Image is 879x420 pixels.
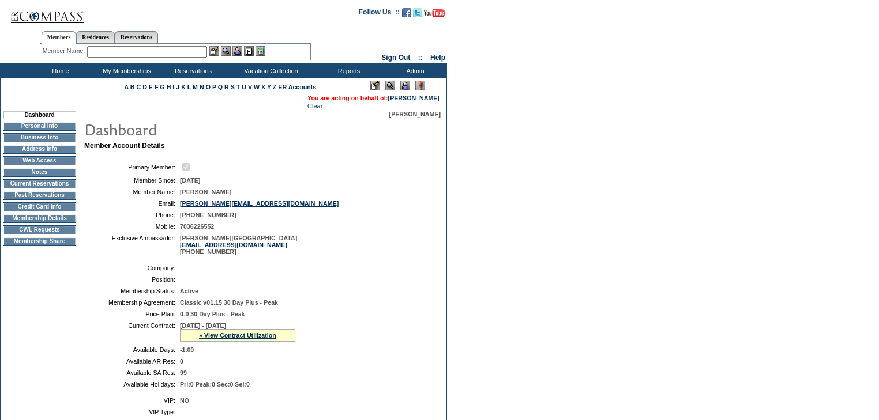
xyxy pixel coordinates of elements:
[413,8,422,17] img: Follow us on Twitter
[180,299,278,306] span: Classic v01.15 30 Day Plus - Peak
[159,63,225,78] td: Reservations
[231,84,235,90] a: S
[89,358,175,365] td: Available AR Res:
[89,211,175,218] td: Phone:
[84,142,165,150] b: Member Account Details
[89,177,175,184] td: Member Since:
[212,84,216,90] a: P
[180,346,194,353] span: -1.00
[385,81,395,90] img: View Mode
[89,188,175,195] td: Member Name:
[3,156,76,165] td: Web Access
[256,46,265,56] img: b_calculator.gif
[180,223,214,230] span: 7036226552
[3,202,76,211] td: Credit Card Info
[167,84,171,90] a: H
[180,381,250,388] span: Pri:0 Peak:0 Sec:0 Sel:0
[381,63,447,78] td: Admin
[89,200,175,207] td: Email:
[430,54,445,62] a: Help
[221,46,231,56] img: View
[136,84,141,90] a: C
[3,214,76,223] td: Membership Details
[180,234,297,255] span: [PERSON_NAME][GEOGRAPHIC_DATA] [PHONE_NUMBER]
[89,311,175,317] td: Price Plan:
[3,133,76,142] td: Business Info
[3,225,76,234] td: CWL Requests
[180,177,200,184] span: [DATE]
[89,161,175,172] td: Primary Member:
[26,63,92,78] td: Home
[3,179,76,188] td: Current Reservations
[209,46,219,56] img: b_edit.gif
[218,84,223,90] a: Q
[267,84,271,90] a: Y
[89,299,175,306] td: Membership Agreement:
[180,358,183,365] span: 0
[160,84,164,90] a: G
[43,46,87,56] div: Member Name:
[149,84,153,90] a: E
[261,84,265,90] a: X
[89,223,175,230] td: Mobile:
[307,94,439,101] span: You are acting on behalf of:
[389,111,441,118] span: [PERSON_NAME]
[3,111,76,119] td: Dashboard
[3,122,76,131] td: Personal Info
[415,81,425,90] img: Log Concern/Member Elevation
[388,94,439,101] a: [PERSON_NAME]
[155,84,159,90] a: F
[224,84,229,90] a: R
[89,322,175,342] td: Current Contract:
[273,84,277,90] a: Z
[180,369,187,376] span: 99
[254,84,260,90] a: W
[89,369,175,376] td: Available SA Res:
[180,211,236,218] span: [PHONE_NUMBER]
[400,81,410,90] img: Impersonate
[115,31,158,43] a: Reservations
[89,276,175,283] td: Position:
[89,397,175,404] td: VIP:
[199,332,276,339] a: » View Contract Utilization
[180,241,287,248] a: [EMAIL_ADDRESS][DOMAIN_NAME]
[89,287,175,294] td: Membership Status:
[176,84,179,90] a: J
[3,168,76,177] td: Notes
[125,84,129,90] a: A
[413,12,422,18] a: Follow us on Twitter
[187,84,191,90] a: L
[278,84,316,90] a: ER Accounts
[370,81,380,90] img: Edit Mode
[244,46,254,56] img: Reservations
[402,12,411,18] a: Become our fan on Facebook
[89,264,175,271] td: Company:
[180,311,245,317] span: 0-0 30 Day Plus - Peak
[180,322,226,329] span: [DATE] - [DATE]
[172,84,174,90] a: I
[180,287,198,294] span: Active
[193,84,198,90] a: M
[92,63,159,78] td: My Memberships
[3,191,76,200] td: Past Reservations
[402,8,411,17] img: Become our fan on Facebook
[424,9,445,17] img: Subscribe to our YouTube Channel
[206,84,211,90] a: O
[180,397,189,404] span: NO
[84,118,314,141] img: pgTtlDashboard.gif
[89,408,175,415] td: VIP Type:
[307,103,322,109] a: Clear
[381,54,410,62] a: Sign Out
[89,381,175,388] td: Available Holidays:
[89,234,175,255] td: Exclusive Ambassador:
[359,7,400,21] td: Follow Us ::
[42,31,77,44] a: Members
[3,237,76,246] td: Membership Share
[236,84,241,90] a: T
[424,12,445,18] a: Subscribe to our YouTube Channel
[89,346,175,353] td: Available Days:
[180,188,231,195] span: [PERSON_NAME]
[200,84,204,90] a: N
[418,54,423,62] span: ::
[242,84,246,90] a: U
